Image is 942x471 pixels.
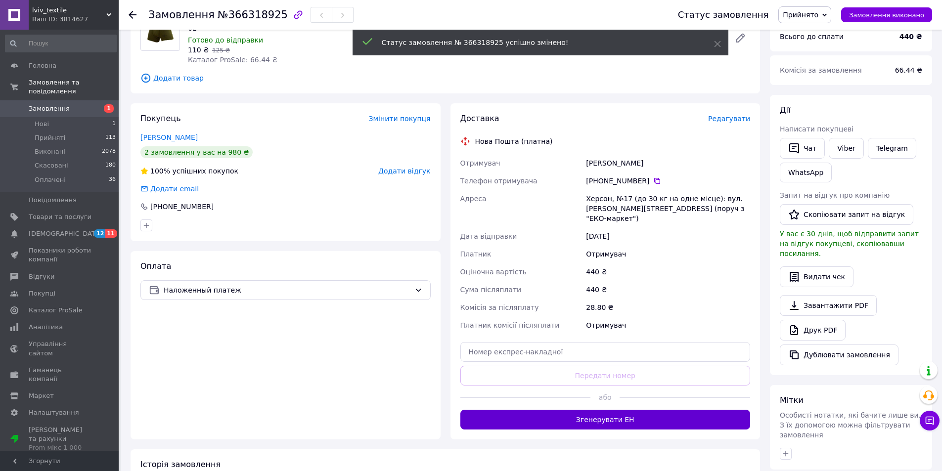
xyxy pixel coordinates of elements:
[94,229,105,238] span: 12
[780,411,921,439] span: Особисті нотатки, які бачите лише ви. З їх допомогою можна фільтрувати замовлення
[29,289,55,298] span: Покупці
[586,176,750,186] div: [PHONE_NUMBER]
[188,56,277,64] span: Каталог ProSale: 66.44 ₴
[678,10,769,20] div: Статус замовлення
[849,11,924,19] span: Замовлення виконано
[780,105,790,115] span: Дії
[35,133,65,142] span: Прийняті
[780,33,844,41] span: Всього до сплати
[460,177,538,185] span: Телефон отримувача
[895,66,922,74] span: 66.44 ₴
[841,7,932,22] button: Замовлення виконано
[29,246,91,264] span: Показники роботи компанії
[29,213,91,221] span: Товари та послуги
[29,340,91,357] span: Управління сайтом
[868,138,916,159] a: Telegram
[148,9,215,21] span: Замовлення
[29,78,119,96] span: Замовлення та повідомлення
[109,175,116,184] span: 36
[584,299,752,316] div: 28.80 ₴
[783,11,818,19] span: Прийнято
[460,159,500,167] span: Отримувач
[102,147,116,156] span: 2078
[780,204,913,225] button: Скопіювати запит на відгук
[105,229,117,238] span: 11
[140,133,198,141] a: [PERSON_NAME]
[218,9,288,21] span: №366318925
[780,344,898,365] button: Дублювати замовлення
[29,408,79,417] span: Налаштування
[29,443,91,452] div: Prom мікс 1 000
[460,286,522,294] span: Сума післяплати
[780,320,846,341] a: Друк PDF
[460,268,527,276] span: Оціночна вартість
[369,115,431,123] span: Змінити покупця
[140,114,181,123] span: Покупець
[140,166,238,176] div: успішних покупок
[584,227,752,245] div: [DATE]
[29,272,54,281] span: Відгуки
[584,245,752,263] div: Отримувач
[590,392,620,402] span: або
[104,104,114,113] span: 1
[378,167,430,175] span: Додати відгук
[460,410,751,429] button: Згенерувати ЕН
[584,190,752,227] div: Херсон, №17 (до 30 кг на одне місце): вул. [PERSON_NAME][STREET_ADDRESS] (поруч з "ЕКО-маркет")
[780,266,853,287] button: Видати чек
[35,120,49,128] span: Нові
[29,366,91,384] span: Гаманець компанії
[29,426,91,453] span: [PERSON_NAME] та рахунки
[780,295,877,316] a: Завантажити PDF
[460,321,560,329] span: Платник комісії післяплати
[140,261,171,271] span: Оплата
[460,303,539,311] span: Комісія за післяплату
[473,136,555,146] div: Нова Пошта (платна)
[829,138,863,159] a: Viber
[584,316,752,334] div: Отримувач
[112,120,116,128] span: 1
[920,411,940,430] button: Чат з покупцем
[29,229,102,238] span: [DEMOGRAPHIC_DATA]
[780,163,832,182] a: WhatsApp
[140,73,750,84] span: Додати товар
[140,146,253,158] div: 2 замовлення у вас на 980 ₴
[141,15,179,47] img: Труси військові з ЗСУ хрестом
[105,161,116,170] span: 180
[899,33,922,41] b: 440 ₴
[35,175,66,184] span: Оплачені
[460,232,517,240] span: Дата відправки
[382,38,689,47] div: Статус замовлення № 366318925 успішно змінено!
[5,35,117,52] input: Пошук
[149,184,200,194] div: Додати email
[32,6,106,15] span: lviv_textile
[780,66,862,74] span: Комісія за замовлення
[164,285,410,296] span: Наложенный платеж
[29,391,54,400] span: Маркет
[780,230,919,257] span: У вас є 30 днів, щоб відправити запит на відгук покупцеві, скопіювавши посилання.
[139,184,200,194] div: Додати email
[29,323,63,332] span: Аналітика
[780,138,825,159] button: Чат
[584,263,752,281] div: 440 ₴
[212,47,230,54] span: 125 ₴
[29,104,70,113] span: Замовлення
[188,46,209,54] span: 110 ₴
[460,250,492,258] span: Платник
[780,395,804,405] span: Мітки
[708,115,750,123] span: Редагувати
[149,202,215,212] div: [PHONE_NUMBER]
[105,133,116,142] span: 113
[29,306,82,315] span: Каталог ProSale
[140,460,221,469] span: Історія замовлення
[32,15,119,24] div: Ваш ID: 3814627
[780,125,853,133] span: Написати покупцеві
[730,28,750,48] a: Редагувати
[584,154,752,172] div: [PERSON_NAME]
[29,61,56,70] span: Головна
[150,167,170,175] span: 100%
[780,191,890,199] span: Запит на відгук про компанію
[584,281,752,299] div: 440 ₴
[460,195,487,203] span: Адреса
[129,10,136,20] div: Повернутися назад
[188,36,263,44] span: Готово до відправки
